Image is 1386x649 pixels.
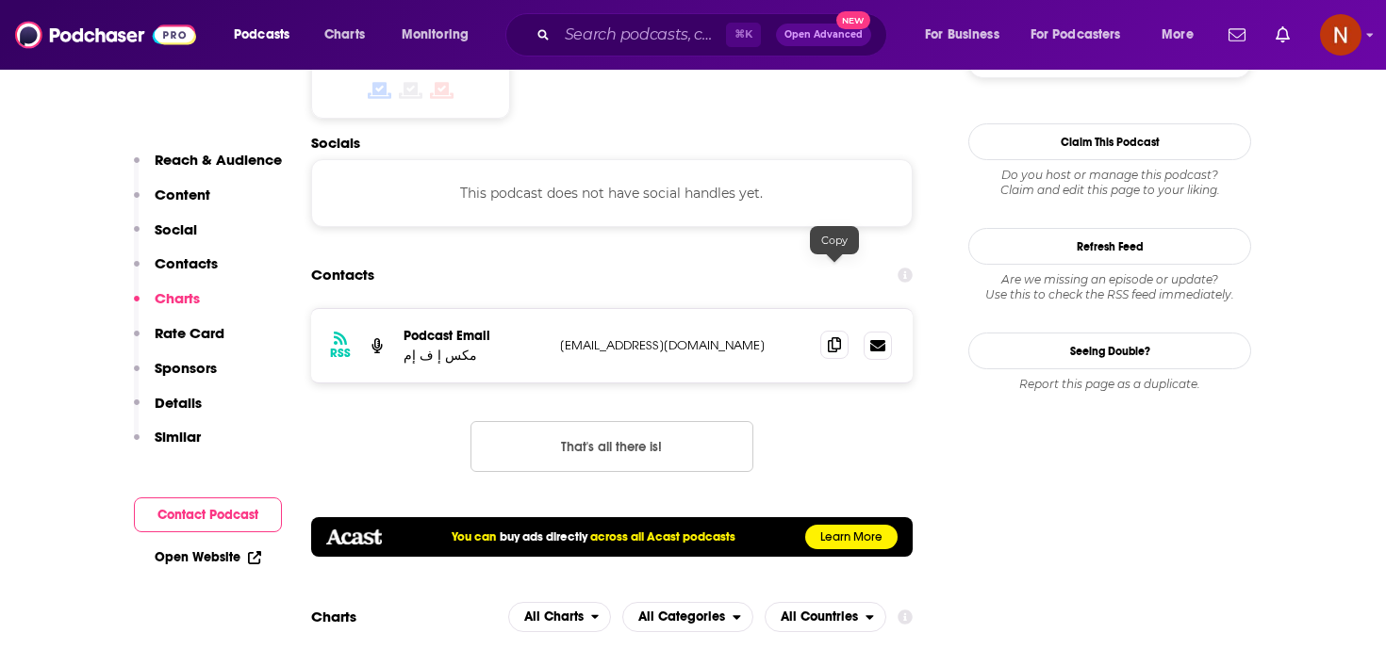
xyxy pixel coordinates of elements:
button: open menu [1148,20,1217,50]
button: open menu [912,20,1023,50]
h3: RSS [330,346,351,361]
div: Report this page as a duplicate. [968,377,1251,392]
button: Contact Podcast [134,497,282,532]
div: This podcast does not have social handles yet. [311,159,913,227]
button: Social [134,220,197,255]
a: Charts [312,20,376,50]
img: Podchaser - Follow, Share and Rate Podcasts [15,17,196,53]
span: For Podcasters [1031,22,1121,48]
a: Open Website [155,549,261,565]
div: Copy [810,226,859,254]
button: open menu [622,602,753,632]
p: Details [155,394,202,412]
span: All Countries [781,610,858,624]
p: Social [155,220,197,238]
p: Contacts [155,254,218,272]
button: Refresh Feed [968,228,1251,265]
a: buy ads directly [500,529,587,544]
button: Contacts [134,254,218,289]
a: Show notifications dropdown [1221,19,1253,51]
button: open menu [1018,20,1148,50]
h2: Socials [311,134,913,152]
button: Reach & Audience [134,151,282,186]
p: Charts [155,289,200,307]
span: For Business [925,22,999,48]
p: Podcast Email [404,328,545,344]
button: Nothing here. [470,421,753,472]
span: Do you host or manage this podcast? [968,168,1251,183]
button: Sponsors [134,359,217,394]
p: Content [155,186,210,203]
p: Sponsors [155,359,217,377]
p: Rate Card [155,324,224,342]
span: Monitoring [402,22,469,48]
span: Charts [324,22,365,48]
p: Reach & Audience [155,151,282,169]
div: Claim and edit this page to your liking. [968,168,1251,198]
span: Logged in as AdelNBM [1320,14,1361,56]
span: More [1162,22,1194,48]
span: Open Advanced [784,30,863,40]
h5: You can across all Acast podcasts [452,529,734,544]
h2: Platforms [508,602,612,632]
button: open menu [388,20,493,50]
button: Show profile menu [1320,14,1361,56]
button: Similar [134,428,201,462]
a: Show notifications dropdown [1268,19,1297,51]
h2: Countries [765,602,886,632]
p: Similar [155,428,201,446]
button: Open AdvancedNew [776,24,871,46]
div: Are we missing an episode or update? Use this to check the RSS feed immediately. [968,272,1251,302]
input: Search podcasts, credits, & more... [557,20,726,50]
h2: Charts [311,608,356,625]
button: Details [134,394,202,429]
span: All Categories [638,610,725,624]
h2: Categories [622,602,753,632]
span: All Charts [524,610,584,624]
button: open menu [221,20,314,50]
button: open menu [765,602,886,632]
a: Learn More [805,525,898,549]
button: Rate Card [134,324,224,359]
img: User Profile [1320,14,1361,56]
button: Content [134,186,210,220]
div: Search podcasts, credits, & more... [523,13,905,57]
p: مكس إ ف إم [404,348,545,364]
img: acastlogo [326,529,382,544]
button: open menu [508,602,612,632]
button: Charts [134,289,200,324]
span: Podcasts [234,22,289,48]
button: Claim This Podcast [968,123,1251,160]
h2: Contacts [311,257,374,293]
p: [EMAIL_ADDRESS][DOMAIN_NAME] [560,337,805,353]
a: Seeing Double? [968,333,1251,369]
span: ⌘ K [726,23,761,47]
span: New [836,11,870,29]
